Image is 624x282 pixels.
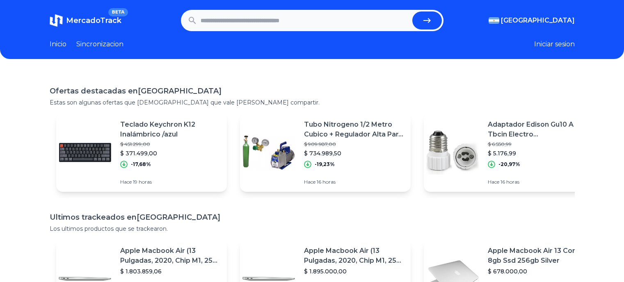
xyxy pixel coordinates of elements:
p: Estas son algunas ofertas que [DEMOGRAPHIC_DATA] que vale [PERSON_NAME] compartir. [50,98,575,107]
p: $ 909.987,00 [304,141,404,148]
a: Featured imageTeclado Keychron K12 Inalámbrico /azul$ 451.299,00$ 371.499,00-17,68%Hace 19 horas [56,113,227,192]
button: Iniciar sesion [534,39,575,49]
p: Hace 16 horas [304,179,404,185]
h1: Ultimos trackeados en [GEOGRAPHIC_DATA] [50,211,575,223]
p: Los ultimos productos que se trackearon. [50,225,575,233]
a: Sincronizacion [76,39,123,49]
h1: Ofertas destacadas en [GEOGRAPHIC_DATA] [50,85,575,97]
p: $ 678.000,00 [488,267,588,275]
p: $ 371.499,00 [120,149,220,157]
p: Apple Macbook Air (13 Pulgadas, 2020, Chip M1, 256 Gb De Ssd, 8 Gb De Ram) - Plata [304,246,404,266]
span: [GEOGRAPHIC_DATA] [501,16,575,25]
p: $ 6.550,99 [488,141,588,148]
img: Featured image [424,124,481,181]
p: $ 734.989,50 [304,149,404,157]
p: Teclado Keychron K12 Inalámbrico /azul [120,120,220,139]
a: MercadoTrackBETA [50,14,121,27]
p: Hace 16 horas [488,179,588,185]
img: Featured image [240,124,297,181]
p: -17,68% [131,161,151,168]
img: MercadoTrack [50,14,63,27]
a: Featured imageAdaptador Edison Gu10 A E27 Tbcin Electro [PERSON_NAME]$ 6.550,99$ 5.176,99-20,97%H... [424,113,594,192]
p: Adaptador Edison Gu10 A E27 Tbcin Electro [PERSON_NAME] [488,120,588,139]
span: MercadoTrack [66,16,121,25]
a: Inicio [50,39,66,49]
span: BETA [108,8,128,16]
img: Featured image [56,124,114,181]
p: $ 5.176,99 [488,149,588,157]
img: Argentina [489,17,499,24]
p: $ 451.299,00 [120,141,220,148]
p: Hace 19 horas [120,179,220,185]
p: Tubo Nitrogeno 1/2 Metro Cubico + Regulador Alta Para R410 + Bomba Vacio Dosivac De 130 Lts Kit R... [304,120,404,139]
p: Apple Macbook Air (13 Pulgadas, 2020, Chip M1, 256 Gb De Ssd, 8 Gb De Ram) - Plata [120,246,220,266]
button: [GEOGRAPHIC_DATA] [489,16,575,25]
p: -19,23% [315,161,335,168]
a: Featured imageTubo Nitrogeno 1/2 Metro Cubico + Regulador Alta Para R410 + Bomba Vacio Dosivac De... [240,113,411,192]
p: $ 1.895.000,00 [304,267,404,275]
p: -20,97% [498,161,520,168]
p: Apple Macbook Air 13 Core I5 8gb Ssd 256gb Silver [488,246,588,266]
p: $ 1.803.859,06 [120,267,220,275]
